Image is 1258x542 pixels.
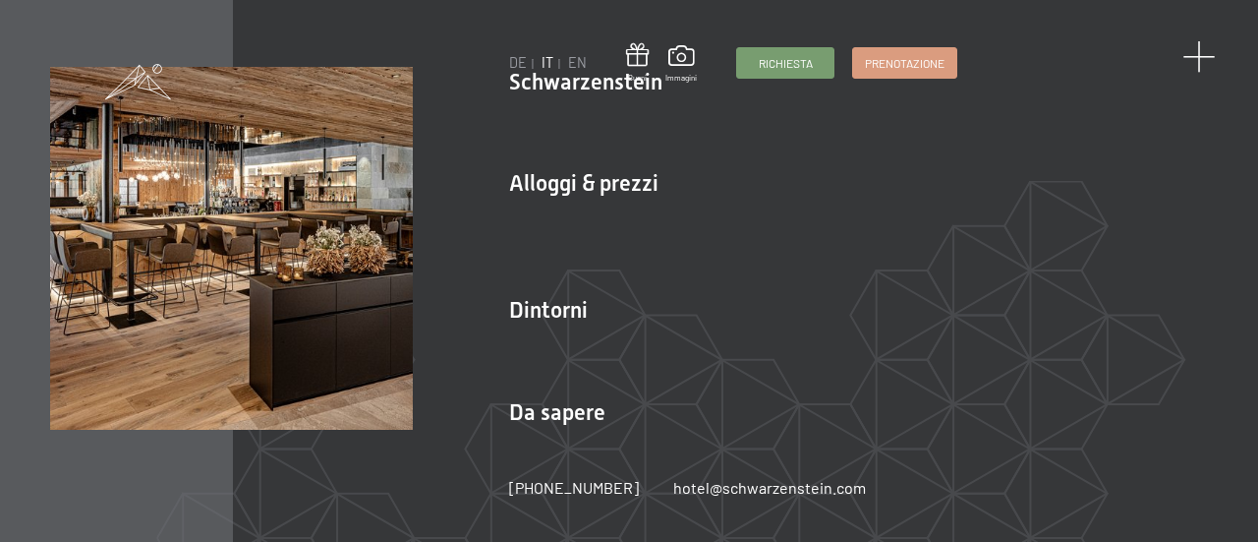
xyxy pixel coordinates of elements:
[626,43,649,84] a: Buoni
[865,55,944,72] span: Prenotazione
[665,73,697,84] span: Immagini
[759,55,813,72] span: Richiesta
[509,478,639,497] span: [PHONE_NUMBER]
[665,45,697,83] a: Immagini
[737,48,833,78] a: Richiesta
[542,54,553,71] a: IT
[626,73,649,84] span: Buoni
[568,54,587,71] a: EN
[509,54,527,71] a: DE
[853,48,956,78] a: Prenotazione
[509,477,639,499] a: [PHONE_NUMBER]
[673,477,866,499] a: hotel@schwarzenstein.com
